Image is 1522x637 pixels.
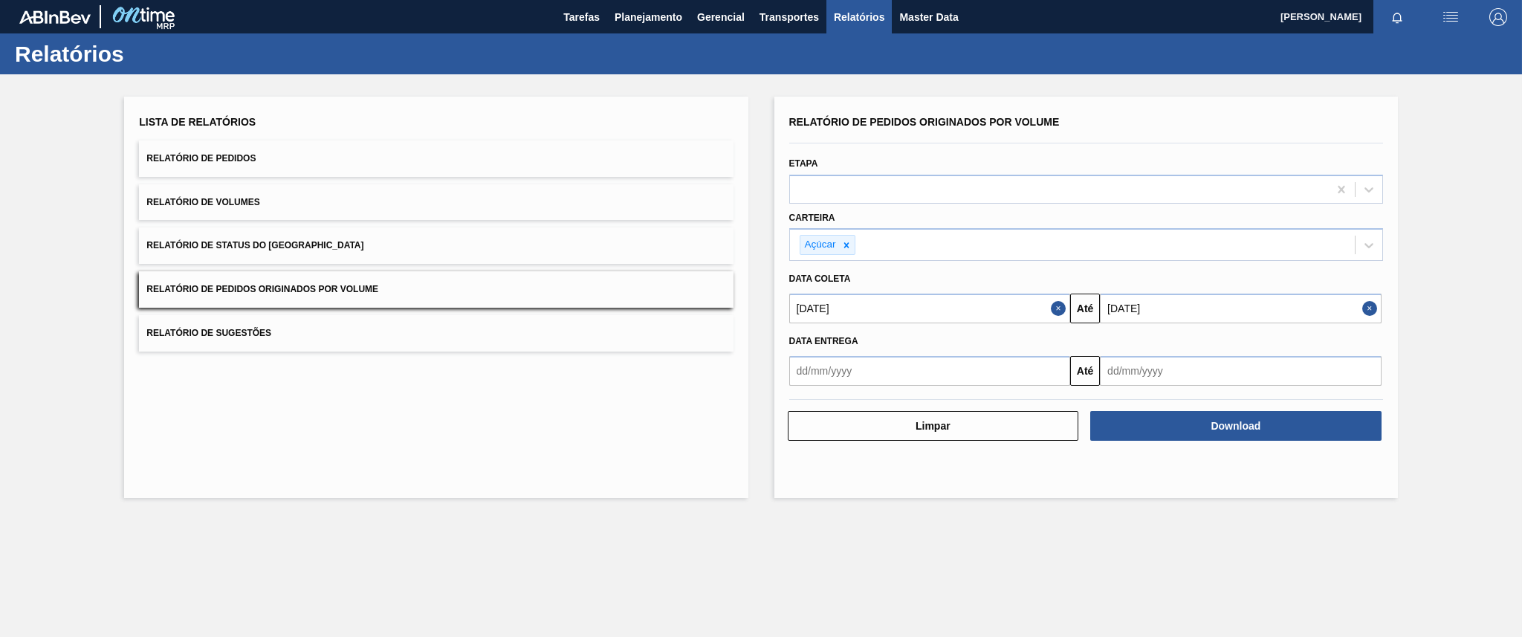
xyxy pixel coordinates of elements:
[139,315,733,352] button: Relatório de Sugestões
[788,411,1079,441] button: Limpar
[697,8,745,26] span: Gerencial
[800,236,838,254] div: Açúcar
[146,284,378,294] span: Relatório de Pedidos Originados por Volume
[899,8,958,26] span: Master Data
[146,240,363,250] span: Relatório de Status do [GEOGRAPHIC_DATA]
[789,158,818,169] label: Etapa
[1442,8,1460,26] img: userActions
[760,8,819,26] span: Transportes
[146,328,271,338] span: Relatório de Sugestões
[789,294,1071,323] input: dd/mm/yyyy
[139,184,733,221] button: Relatório de Volumes
[834,8,884,26] span: Relatórios
[139,271,733,308] button: Relatório de Pedidos Originados por Volume
[789,116,1060,128] span: Relatório de Pedidos Originados por Volume
[615,8,682,26] span: Planejamento
[789,274,851,284] span: Data coleta
[146,197,259,207] span: Relatório de Volumes
[1100,294,1382,323] input: dd/mm/yyyy
[1373,7,1421,28] button: Notificações
[1362,294,1382,323] button: Close
[1100,356,1382,386] input: dd/mm/yyyy
[139,116,256,128] span: Lista de Relatórios
[1489,8,1507,26] img: Logout
[1070,356,1100,386] button: Até
[139,140,733,177] button: Relatório de Pedidos
[563,8,600,26] span: Tarefas
[1051,294,1070,323] button: Close
[1070,294,1100,323] button: Até
[15,45,279,62] h1: Relatórios
[1090,411,1382,441] button: Download
[146,153,256,164] span: Relatório de Pedidos
[19,10,91,24] img: TNhmsLtSVTkK8tSr43FrP2fwEKptu5GPRR3wAAAABJRU5ErkJggg==
[139,227,733,264] button: Relatório de Status do [GEOGRAPHIC_DATA]
[789,336,858,346] span: Data entrega
[789,213,835,223] label: Carteira
[789,356,1071,386] input: dd/mm/yyyy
